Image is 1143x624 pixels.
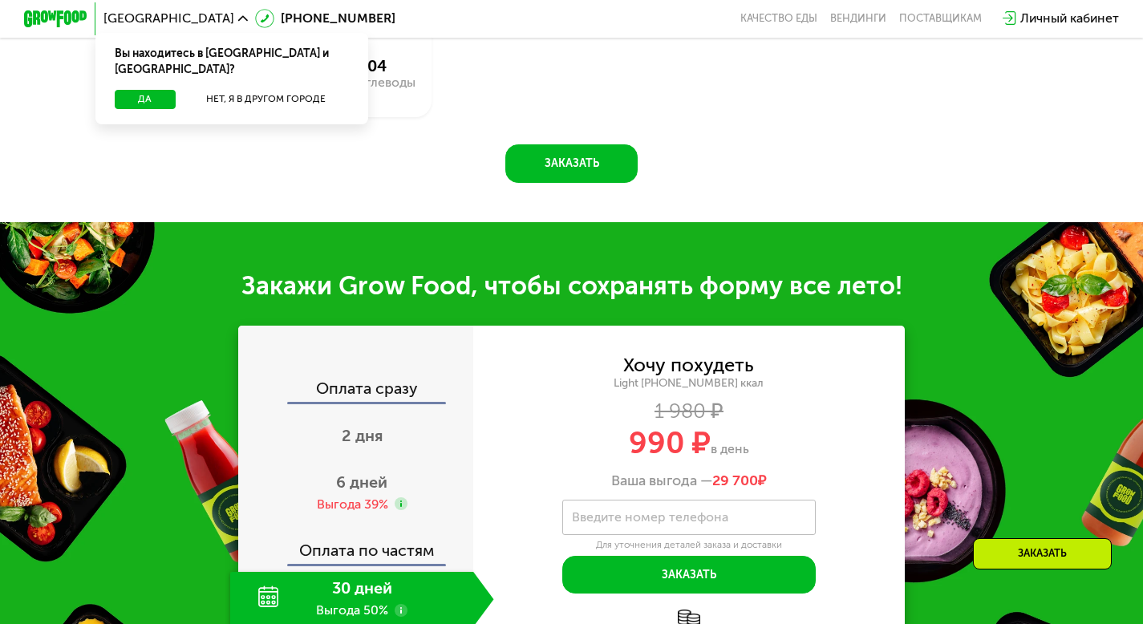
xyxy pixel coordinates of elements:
[973,538,1112,569] div: Заказать
[342,426,383,445] span: 2 дня
[712,472,758,489] span: 29 700
[740,12,817,25] a: Качество еды
[336,472,387,492] span: 6 дней
[711,441,749,456] span: в день
[359,57,415,76] div: 104
[899,12,982,25] div: поставщикам
[629,425,711,461] span: 990 ₽
[473,472,905,490] div: Ваша выгода —
[473,403,905,420] div: 1 980 ₽
[317,496,388,513] div: Выгода 39%
[830,12,886,25] a: Вендинги
[712,472,767,490] span: ₽
[623,357,754,375] div: Хочу похудеть
[505,144,638,183] button: Заказать
[115,90,176,109] button: Да
[103,12,234,25] span: [GEOGRAPHIC_DATA]
[572,513,728,522] label: Введите номер телефона
[240,381,473,402] div: Оплата сразу
[1020,9,1119,28] div: Личный кабинет
[95,33,368,90] div: Вы находитесь в [GEOGRAPHIC_DATA] и [GEOGRAPHIC_DATA]?
[240,527,473,564] div: Оплата по частям
[182,90,350,109] button: Нет, я в другом городе
[359,76,415,89] div: Углеводы
[562,556,817,594] button: Заказать
[473,376,905,391] div: Light [PHONE_NUMBER] ккал
[255,9,395,28] a: [PHONE_NUMBER]
[562,539,817,551] div: Для уточнения деталей заказа и доставки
